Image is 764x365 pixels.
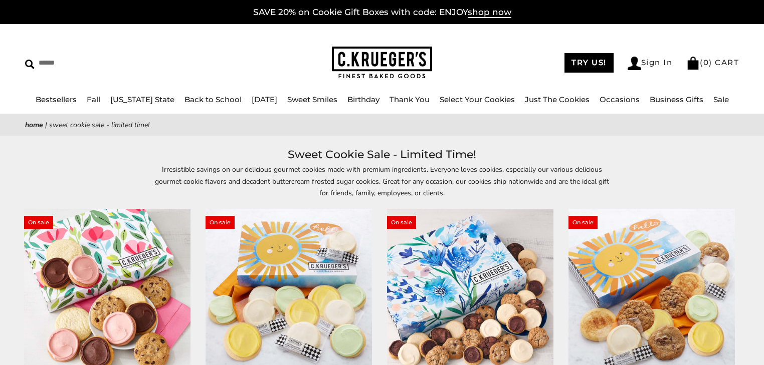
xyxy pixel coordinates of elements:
[45,120,47,130] span: |
[628,57,673,70] a: Sign In
[287,95,337,104] a: Sweet Smiles
[87,95,100,104] a: Fall
[686,57,700,70] img: Bag
[49,120,149,130] span: Sweet Cookie Sale - Limited Time!
[25,119,739,131] nav: breadcrumbs
[713,95,729,104] a: Sale
[253,7,511,18] a: SAVE 20% on Cookie Gift Boxes with code: ENJOYshop now
[25,120,43,130] a: Home
[40,146,724,164] h1: Sweet Cookie Sale - Limited Time!
[703,58,709,67] span: 0
[628,57,641,70] img: Account
[347,95,379,104] a: Birthday
[568,216,598,229] span: On sale
[332,47,432,79] img: C.KRUEGER'S
[206,216,235,229] span: On sale
[525,95,590,104] a: Just The Cookies
[686,58,739,67] a: (0) CART
[564,53,614,73] a: TRY US!
[387,216,416,229] span: On sale
[25,60,35,69] img: Search
[36,95,77,104] a: Bestsellers
[600,95,640,104] a: Occasions
[151,164,613,198] p: Irresistible savings on our delicious gourmet cookies made with premium ingredients. Everyone lov...
[650,95,703,104] a: Business Gifts
[110,95,174,104] a: [US_STATE] State
[25,55,195,71] input: Search
[440,95,515,104] a: Select Your Cookies
[468,7,511,18] span: shop now
[390,95,430,104] a: Thank You
[24,216,53,229] span: On sale
[252,95,277,104] a: [DATE]
[184,95,242,104] a: Back to School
